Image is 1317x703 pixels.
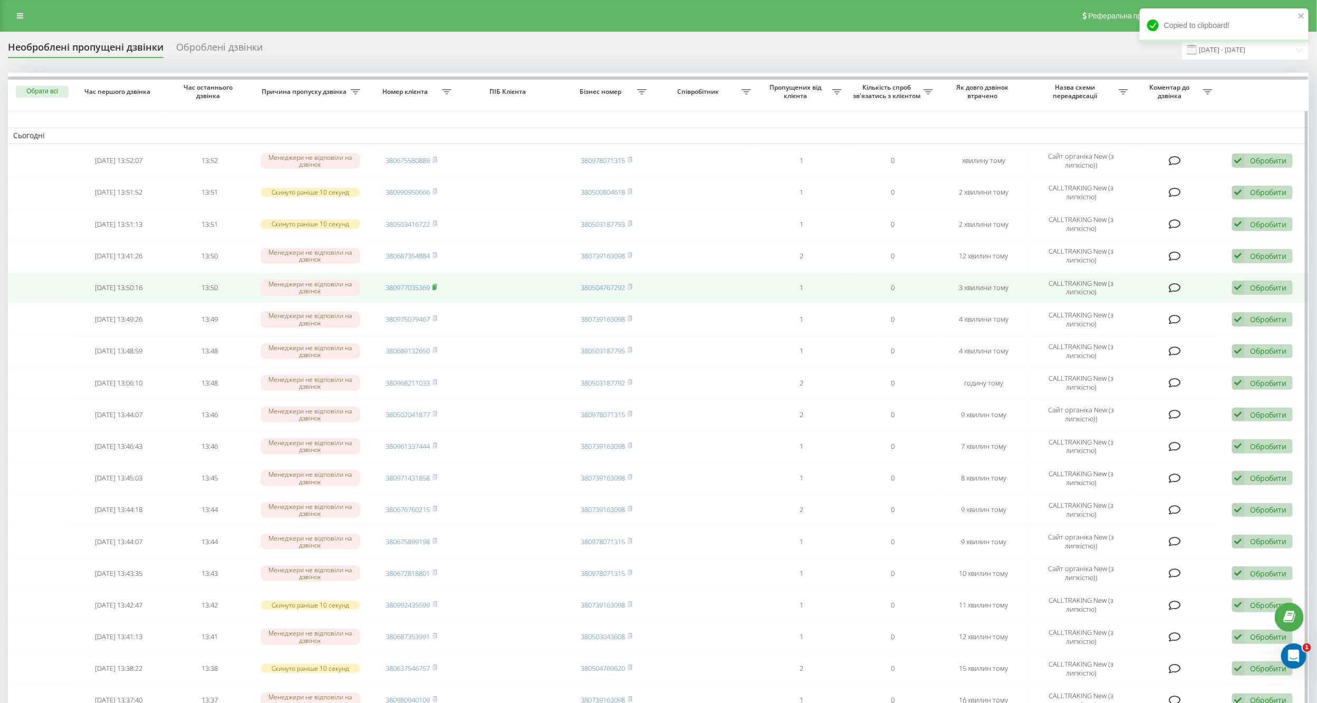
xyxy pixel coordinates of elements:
div: Обробити [1251,283,1287,293]
div: Менеджери не відповіли на дзвінок [261,407,360,422]
a: 380739163098 [581,505,625,514]
a: 380637546757 [386,663,430,673]
a: 380968211033 [386,378,430,388]
td: 15 хвилин тому [938,654,1030,683]
a: 380978071315 [581,156,625,165]
a: 380687354884 [386,251,430,261]
div: Обробити [1251,156,1287,166]
td: 0 [847,622,938,651]
div: Обробити [1251,314,1287,324]
td: 13:48 [164,336,255,366]
div: Обробити [1251,219,1287,229]
td: 7 хвилин тому [938,431,1030,461]
td: хвилину тому [938,146,1030,176]
td: 4 хвилини тому [938,336,1030,366]
a: 380675580889 [386,156,430,165]
td: [DATE] 13:44:07 [73,400,164,429]
td: 2 [756,241,848,271]
div: Менеджери не відповіли на дзвінок [261,343,360,359]
td: 13:50 [164,273,255,302]
a: 380978071315 [581,569,625,578]
td: [DATE] 13:48:59 [73,336,164,366]
span: Пропущених від клієнта [762,83,833,100]
button: close [1298,12,1305,22]
td: CALLTRAKING New (з липкістю) [1030,209,1133,239]
td: Сайт органіка New (з липкістю)) [1030,146,1133,176]
div: Обробити [1251,410,1287,420]
a: 380977035369 [386,283,430,292]
div: Менеджери не відповіли на дзвінок [261,153,360,169]
td: 0 [847,368,938,398]
span: Бізнес номер [566,88,637,96]
a: 380502041877 [386,410,430,419]
div: Скинуто раніше 10 секунд [261,601,360,610]
td: 1 [756,178,848,207]
td: CALLTRAKING New (з липкістю) [1030,336,1133,366]
td: [DATE] 13:51:52 [73,178,164,207]
span: Коментар до дзвінка [1139,83,1203,100]
td: CALLTRAKING New (з липкістю) [1030,273,1133,302]
td: 13:43 [164,558,255,588]
td: 0 [847,178,938,207]
td: CALLTRAKING New (з липкістю) [1030,495,1133,525]
div: Скинуто раніше 10 секунд [261,664,360,673]
td: 2 [756,495,848,525]
div: Обробити [1251,187,1287,197]
td: 13:51 [164,209,255,239]
td: 0 [847,241,938,271]
td: 0 [847,400,938,429]
a: 380992435599 [386,600,430,610]
a: 380689132650 [386,346,430,355]
td: [DATE] 13:42:47 [73,590,164,620]
a: 380961337444 [386,441,430,451]
td: CALLTRAKING New (з липкістю) [1030,241,1133,271]
div: Скинуто раніше 10 секунд [261,219,360,228]
div: Менеджери не відповіли на дзвінок [261,438,360,454]
a: 380503187795 [581,346,625,355]
a: 380978071315 [581,410,625,419]
td: 10 хвилин тому [938,558,1030,588]
td: 8 хвилин тому [938,463,1030,493]
td: 0 [847,336,938,366]
td: 1 [756,431,848,461]
td: 13:50 [164,241,255,271]
td: 1 [756,463,848,493]
td: [DATE] 13:50:16 [73,273,164,302]
a: 380503043608 [581,632,625,641]
td: [DATE] 13:41:13 [73,622,164,651]
td: Сайт органіка New (з липкістю)) [1030,558,1133,588]
td: CALLTRAKING New (з липкістю) [1030,463,1133,493]
td: годину тому [938,368,1030,398]
a: 380500804618 [581,187,625,197]
td: 12 хвилин тому [938,622,1030,651]
div: Менеджери не відповіли на дзвінок [261,534,360,550]
a: 380971431858 [386,473,430,483]
span: Номер клієнта [371,88,442,96]
div: Обробити [1251,600,1287,610]
a: 380739163098 [581,251,625,261]
div: Обробити [1251,378,1287,388]
div: Менеджери не відповіли на дзвінок [261,248,360,264]
span: Як довго дзвінок втрачено [948,83,1020,100]
a: 380675899198 [386,537,430,546]
td: 13:46 [164,431,255,461]
td: CALLTRAKING New (з липкістю) [1030,305,1133,334]
a: 380676760215 [386,505,430,514]
td: [DATE] 13:46:43 [73,431,164,461]
span: Причина пропуску дзвінка [261,88,351,96]
span: 1 [1303,643,1311,652]
a: 380503187792 [581,378,625,388]
span: Назва схеми переадресації [1035,83,1119,100]
div: Менеджери не відповіли на дзвінок [261,311,360,327]
a: 380504769620 [581,663,625,673]
td: 9 хвилин тому [938,495,1030,525]
span: Час першого дзвінка [82,88,155,96]
div: Обробити [1251,632,1287,642]
td: 13:46 [164,400,255,429]
a: 380739163098 [581,441,625,451]
td: CALLTRAKING New (з липкістю) [1030,178,1133,207]
td: CALLTRAKING New (з липкістю) [1030,368,1133,398]
div: Обробити [1251,536,1287,546]
td: Сайт органіка New (з липкістю)) [1030,527,1133,556]
div: Обробити [1251,505,1287,515]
